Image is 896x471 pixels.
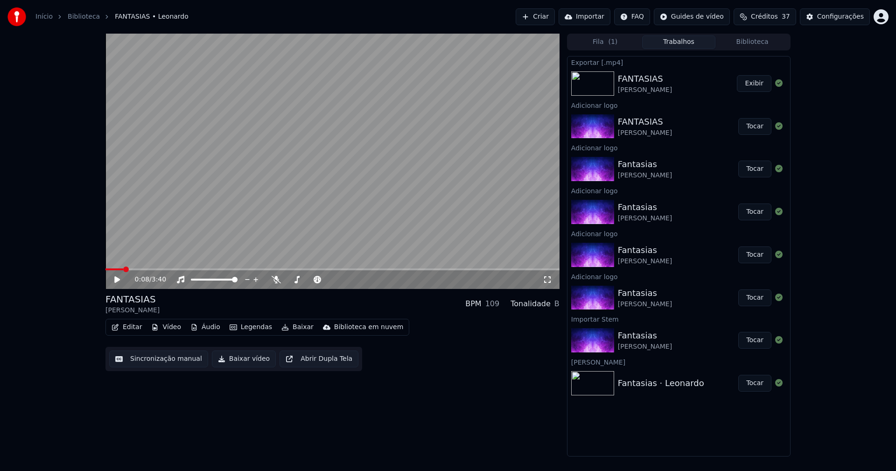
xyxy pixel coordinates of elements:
[567,99,790,111] div: Adicionar logo
[618,158,672,171] div: Fantasias
[737,75,771,92] button: Exibir
[68,12,100,21] a: Biblioteca
[618,128,672,138] div: [PERSON_NAME]
[715,35,789,49] button: Biblioteca
[618,85,672,95] div: [PERSON_NAME]
[618,329,672,342] div: Fantasias
[618,377,704,390] div: Fantasias · Leonardo
[35,12,189,21] nav: breadcrumb
[226,321,276,334] button: Legendas
[567,185,790,196] div: Adicionar logo
[614,8,650,25] button: FAQ
[559,8,610,25] button: Importar
[734,8,796,25] button: Créditos37
[608,37,617,47] span: ( 1 )
[567,56,790,68] div: Exportar [.mp4]
[7,7,26,26] img: youka
[782,12,790,21] span: 37
[800,8,870,25] button: Configurações
[618,342,672,351] div: [PERSON_NAME]
[567,142,790,153] div: Adicionar logo
[105,306,160,315] div: [PERSON_NAME]
[738,161,771,177] button: Tocar
[738,246,771,263] button: Tocar
[817,12,864,21] div: Configurações
[280,351,358,367] button: Abrir Dupla Tela
[212,351,276,367] button: Baixar vídeo
[567,313,790,324] div: Importar Stem
[511,298,551,309] div: Tonalidade
[618,214,672,223] div: [PERSON_NAME]
[465,298,481,309] div: BPM
[135,275,149,284] span: 0:08
[567,356,790,367] div: [PERSON_NAME]
[109,351,208,367] button: Sincronização manual
[554,298,560,309] div: B
[278,321,317,334] button: Baixar
[135,275,157,284] div: /
[334,323,404,332] div: Biblioteca em nuvem
[485,298,500,309] div: 109
[516,8,555,25] button: Criar
[618,244,672,257] div: Fantasias
[738,332,771,349] button: Tocar
[618,201,672,214] div: Fantasias
[567,271,790,282] div: Adicionar logo
[618,257,672,266] div: [PERSON_NAME]
[618,115,672,128] div: FANTASIAS
[618,171,672,180] div: [PERSON_NAME]
[115,12,189,21] span: FANTASIAS • Leonardo
[738,204,771,220] button: Tocar
[105,293,160,306] div: FANTASIAS
[147,321,185,334] button: Vídeo
[567,228,790,239] div: Adicionar logo
[618,72,672,85] div: FANTASIAS
[618,287,672,300] div: Fantasias
[751,12,778,21] span: Créditos
[738,289,771,306] button: Tocar
[35,12,53,21] a: Início
[152,275,166,284] span: 3:40
[642,35,716,49] button: Trabalhos
[654,8,730,25] button: Guides de vídeo
[568,35,642,49] button: Fila
[738,118,771,135] button: Tocar
[618,300,672,309] div: [PERSON_NAME]
[738,375,771,392] button: Tocar
[187,321,224,334] button: Áudio
[108,321,146,334] button: Editar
